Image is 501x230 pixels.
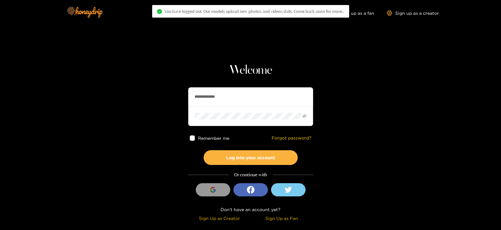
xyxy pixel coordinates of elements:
div: Or continue with [188,171,313,178]
span: check-circle [157,9,162,14]
button: Log into your account [204,150,298,165]
span: You have logged out. Our models upload new photos and videos daily. Come back soon for more.. [164,9,344,14]
div: Sign Up as Fan [252,215,312,222]
h1: Welcome [188,63,313,78]
div: Don't have an account yet? [188,206,313,213]
a: Sign up as a creator [387,10,439,16]
a: Forgot password? [272,135,312,141]
div: Sign Up as Creator [190,215,249,222]
span: eye-invisible [302,114,306,118]
a: Sign up as a fan [331,10,374,16]
span: Remember me [198,136,229,140]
